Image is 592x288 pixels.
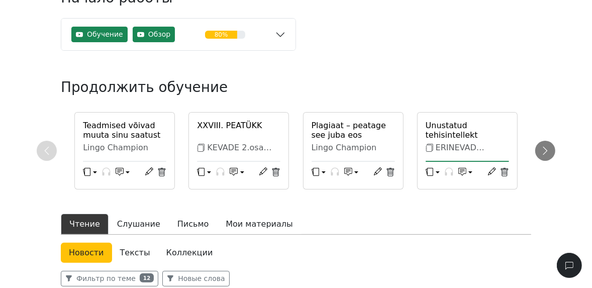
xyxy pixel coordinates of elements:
[312,143,395,153] div: Lingo Champion
[61,243,112,263] a: Новости
[61,271,158,286] button: Фильтр по теме12
[169,214,218,235] button: Письмо
[61,79,413,95] h3: Продолжить обучение
[148,29,171,40] span: Обзор
[83,121,166,140] a: Teadmised võivad muuta sinu saatust
[71,27,128,42] button: Обучение
[312,121,395,140] a: Plagiaat – peatage see juba eos
[83,143,166,153] div: Lingo Champion
[133,27,175,42] button: Обзор
[426,143,486,171] span: ERINEVAD TEKSTID B1/B2 TASEMELE
[197,121,280,130] a: XXVIII. PEATÜKK
[61,214,109,235] button: Чтение
[426,121,509,140] a: Unustatud tehisintellekt
[205,31,237,39] div: 80%
[197,143,271,162] span: KEVADE 2.osa ([PERSON_NAME])
[61,19,295,50] button: ОбучениеОбзор80%
[109,214,169,235] button: Слушание
[87,29,123,40] span: Обучение
[158,243,221,263] a: Коллекции
[162,271,230,286] button: Новые слова
[112,243,158,263] a: Тексты
[140,273,154,282] span: 12
[217,214,301,235] button: Мои материалы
